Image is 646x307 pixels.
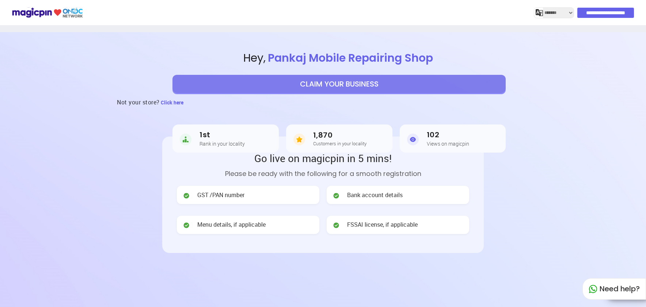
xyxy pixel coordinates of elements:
[582,278,646,300] div: Need help?
[183,222,190,229] img: check
[177,151,469,165] h2: Go live on magicpin in 5 mins!
[347,220,418,229] span: FSSAI license, if applicable
[172,75,506,93] button: CLAIM YOUR BUSINESS
[197,220,266,229] span: Menu details, if applicable
[407,132,419,147] img: Views
[32,50,646,66] span: Hey ,
[536,9,543,16] img: j2MGCQAAAABJRU5ErkJggg==
[266,50,435,66] span: Pankaj Mobile Repairing Shop
[177,169,469,179] p: Please be ready with the following for a smooth registration
[332,222,340,229] img: check
[313,141,366,146] h5: Customers in your locality
[293,132,305,147] img: Customers
[347,191,403,199] span: Bank account details
[183,192,190,199] img: check
[197,191,244,199] span: GST /PAN number
[199,141,245,146] h5: Rank in your locality
[12,6,83,19] img: ondc-logo-new-small.8a59708e.svg
[589,285,597,293] img: whatapp_green.7240e66a.svg
[180,132,191,147] img: Rank
[313,131,366,139] h3: 1,870
[199,131,245,139] h3: 1st
[332,192,340,199] img: check
[161,99,183,106] span: Click here
[427,131,469,139] h3: 102
[117,93,160,111] h3: Not your store?
[427,141,469,146] h5: Views on magicpin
